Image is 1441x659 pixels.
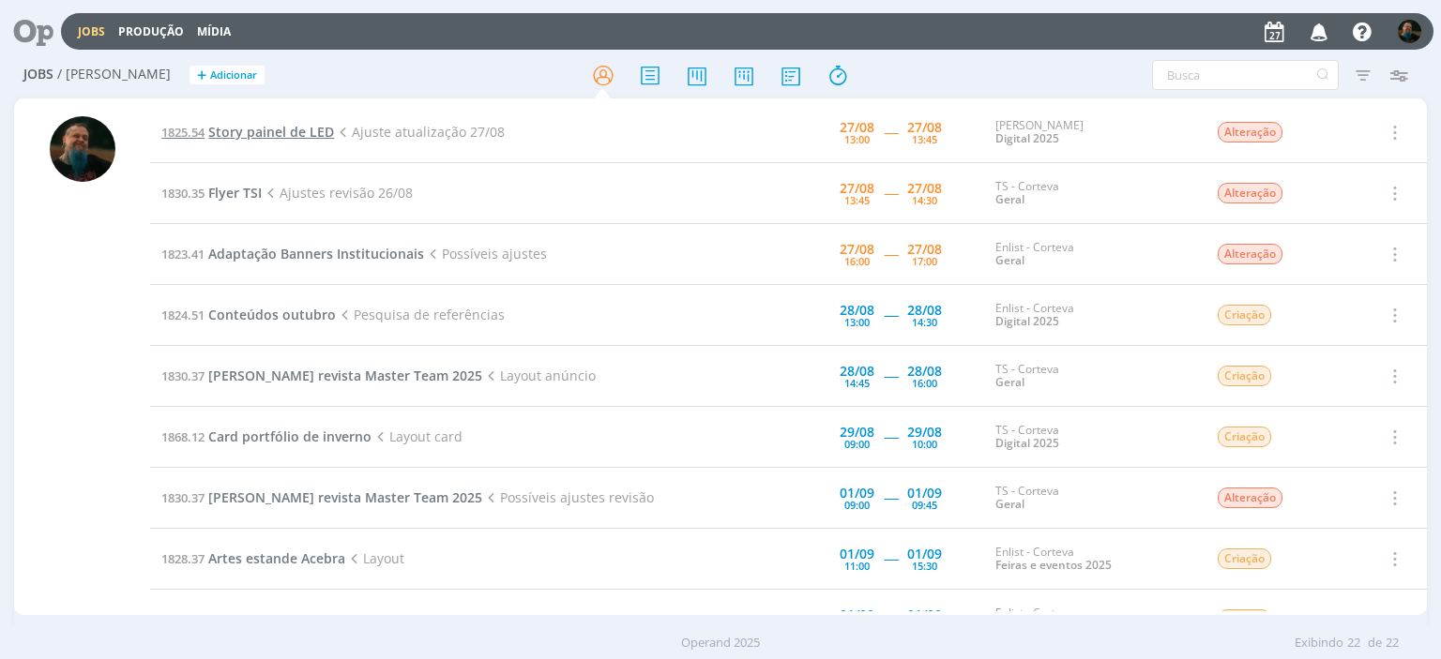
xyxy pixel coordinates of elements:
[197,66,206,85] span: +
[884,367,898,384] span: -----
[78,23,105,39] a: Jobs
[884,610,898,628] span: -----
[995,180,1189,207] div: TS - Corteva
[995,119,1189,146] div: [PERSON_NAME]
[912,378,937,388] div: 16:00
[840,487,874,500] div: 01/09
[345,549,403,567] span: Layout
[161,428,205,445] span: 1868.12
[884,123,898,141] span: -----
[1152,60,1339,90] input: Busca
[844,439,870,449] div: 09:00
[293,610,351,628] span: Layout
[208,488,482,506] span: [PERSON_NAME] revista Master Team 2025
[907,608,942,622] div: 01/09
[336,306,504,323] span: Pesquisa de referências
[161,610,293,628] a: 1828.38Vídeo Acebra
[884,184,898,202] span: -----
[844,317,870,327] div: 13:00
[1218,609,1271,630] span: Criação
[840,547,874,561] div: 01/09
[840,426,874,439] div: 29/08
[161,124,205,141] span: 1825.54
[161,246,205,262] span: 1823.41
[50,116,115,182] img: M
[840,608,874,622] div: 01/09
[840,365,874,378] div: 28/08
[840,243,874,256] div: 27/08
[907,121,942,134] div: 27/08
[161,489,205,506] span: 1830.37
[161,123,334,141] a: 1825.54Story painel de LED
[995,496,1024,512] a: Geral
[1218,305,1271,325] span: Criação
[907,426,942,439] div: 29/08
[995,363,1189,390] div: TS - Corteva
[912,317,937,327] div: 14:30
[907,182,942,195] div: 27/08
[424,245,546,262] span: Possíveis ajustes
[884,306,898,323] span: -----
[912,439,937,449] div: 10:00
[208,427,372,445] span: Card portfólio de inverno
[1368,634,1382,652] span: de
[1218,487,1282,508] span: Alteração
[995,130,1059,146] a: Digital 2025
[1295,634,1343,652] span: Exibindo
[844,378,870,388] div: 14:45
[995,485,1189,512] div: TS - Corteva
[161,185,205,202] span: 1830.35
[1218,427,1271,447] span: Criação
[57,67,171,82] span: / [PERSON_NAME]
[840,304,874,317] div: 28/08
[1218,183,1282,203] span: Alteração
[1347,634,1360,652] span: 22
[23,67,53,82] span: Jobs
[1218,366,1271,386] span: Criação
[161,488,482,506] a: 1830.37[PERSON_NAME] revista Master Team 2025
[995,241,1189,268] div: Enlist - Corteva
[844,500,870,510] div: 09:00
[334,123,504,141] span: Ajuste atualização 27/08
[210,69,257,82] span: Adicionar
[912,256,937,266] div: 17:00
[912,134,937,144] div: 13:45
[208,306,336,323] span: Conteúdos outubro
[190,66,265,85] button: +Adicionar
[884,488,898,506] span: -----
[844,561,870,571] div: 11:00
[884,245,898,262] span: -----
[995,302,1189,329] div: Enlist - Corteva
[995,435,1059,451] a: Digital 2025
[907,365,942,378] div: 28/08
[161,367,205,384] span: 1830.37
[191,24,236,39] button: Mídia
[208,367,482,384] span: [PERSON_NAME] revista Master Team 2025
[884,427,898,445] span: -----
[161,307,205,323] span: 1824.51
[907,547,942,561] div: 01/09
[1218,122,1282,142] span: Alteração
[161,306,336,323] a: 1824.51Conteúdos outubro
[1218,244,1282,264] span: Alteração
[840,182,874,195] div: 27/08
[161,367,482,384] a: 1830.37[PERSON_NAME] revista Master Team 2025
[161,549,345,567] a: 1828.37Artes estande Acebra
[1218,548,1271,569] span: Criação
[884,549,898,567] span: -----
[1386,634,1399,652] span: 22
[113,24,190,39] button: Produção
[844,195,870,205] div: 13:45
[72,24,111,39] button: Jobs
[161,245,424,262] a: 1823.41Adaptação Banners Institucionais
[262,184,412,202] span: Ajustes revisão 26/08
[844,256,870,266] div: 16:00
[995,546,1189,573] div: Enlist - Corteva
[995,252,1024,268] a: Geral
[208,549,345,567] span: Artes estande Acebra
[995,313,1059,329] a: Digital 2025
[907,487,942,500] div: 01/09
[372,427,462,445] span: Layout card
[208,245,424,262] span: Adaptação Banners Institucionais
[912,561,937,571] div: 15:30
